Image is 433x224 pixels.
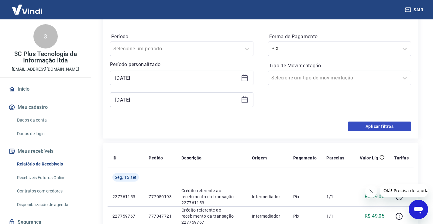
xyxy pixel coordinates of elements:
a: Dados de login [15,128,84,140]
a: Contratos com credores [15,185,84,197]
p: Origem [252,155,267,161]
a: Relatório de Recebíveis [15,158,84,170]
button: Meu cadastro [7,101,84,114]
a: Dados da conta [15,114,84,126]
p: 777047721 [149,213,172,219]
p: 1/1 [326,194,344,200]
button: Aplicar filtros [348,122,411,131]
p: Pix [293,194,317,200]
button: Sair [404,4,426,15]
img: Vindi [7,0,47,19]
p: Intermediador [252,194,284,200]
p: Descrição [181,155,202,161]
p: [EMAIL_ADDRESS][DOMAIN_NAME] [12,66,79,72]
iframe: Botão para abrir a janela de mensagens [409,200,428,219]
p: Intermediador [252,213,284,219]
p: Pedido [149,155,163,161]
p: Período personalizado [110,61,253,68]
div: 3 [33,24,58,48]
span: Olá! Precisa de ajuda? [4,4,51,9]
iframe: Fechar mensagem [365,185,377,197]
label: Tipo de Movimentação [269,62,410,69]
p: 3C Plus Tecnologia da Informação ltda [5,51,86,64]
input: Data final [115,95,239,104]
label: Período [111,33,252,40]
p: ID [112,155,117,161]
a: Início [7,82,84,96]
p: 1/1 [326,213,344,219]
input: Data inicial [115,73,239,82]
p: Crédito referente ao recebimento da transação 227761153 [181,188,242,206]
p: R$ 49,05 [365,212,384,220]
span: Seg, 15 set [115,174,136,180]
p: Parcelas [326,155,344,161]
p: Pix [293,213,317,219]
p: Tarifas [394,155,409,161]
a: Disponibilização de agenda [15,199,84,211]
label: Forma de Pagamento [269,33,410,40]
p: 227759767 [112,213,139,219]
p: 227761153 [112,194,139,200]
button: Meus recebíveis [7,145,84,158]
iframe: Mensagem da empresa [380,184,428,197]
p: Valor Líq. [360,155,380,161]
p: R$ 99,05 [365,193,384,200]
p: 777050193 [149,194,172,200]
p: Pagamento [293,155,317,161]
a: Recebíveis Futuros Online [15,172,84,184]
